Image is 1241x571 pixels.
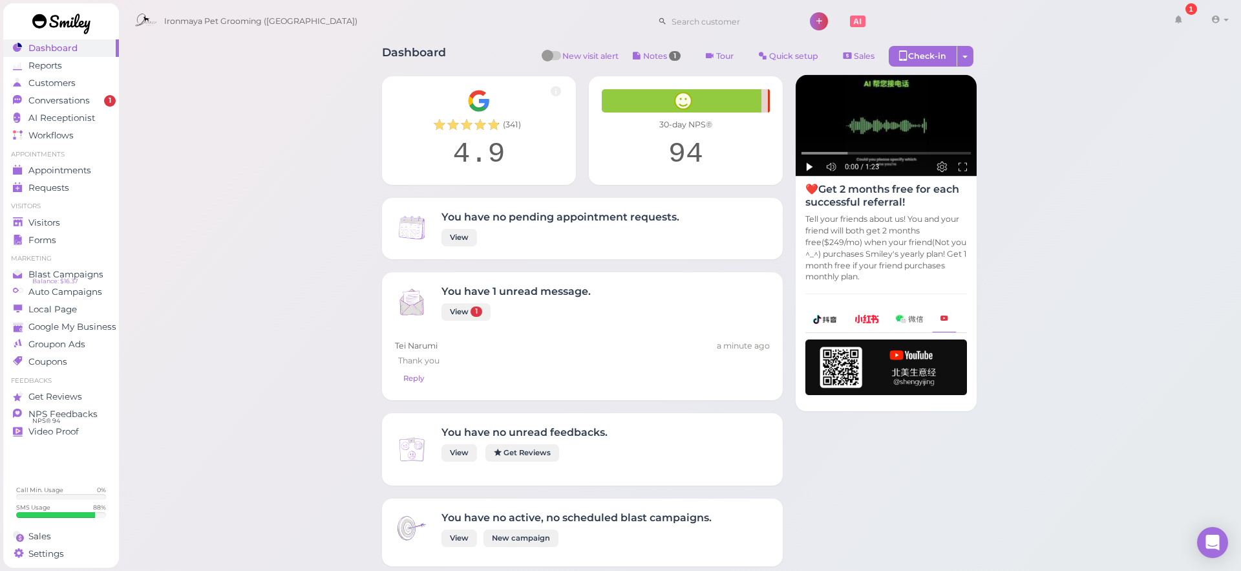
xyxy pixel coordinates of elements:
[441,285,591,297] h4: You have 1 unread message.
[813,315,838,324] img: douyin-2727e60b7b0d5d1bbe969c21619e8014.png
[395,433,429,466] img: Inbox
[441,229,477,246] a: View
[602,119,770,131] div: 30-day NPS®
[669,51,681,61] span: 1
[3,92,119,109] a: Conversations 1
[3,423,119,440] a: Video Proof
[3,254,119,263] li: Marketing
[3,150,119,159] li: Appointments
[97,486,106,494] div: 0 %
[395,352,770,370] div: Thank you
[441,530,477,547] a: View
[3,283,119,301] a: Auto Campaigns
[28,531,51,542] span: Sales
[441,303,491,321] a: View 1
[3,353,119,371] a: Coupons
[93,503,106,512] div: 88 %
[28,548,64,559] span: Settings
[3,179,119,197] a: Requests
[3,202,119,211] li: Visitors
[16,486,63,494] div: Call Min. Usage
[28,391,82,402] span: Get Reviews
[395,512,429,545] img: Inbox
[3,74,119,92] a: Customers
[3,109,119,127] a: AI Receptionist
[471,307,482,317] span: 1
[3,301,119,318] a: Local Page
[622,46,692,67] button: Notes 1
[28,78,76,89] span: Customers
[28,286,102,297] span: Auto Campaigns
[441,444,477,462] a: View
[28,356,67,367] span: Coupons
[3,376,119,385] li: Feedbacks
[483,530,558,547] a: New campaign
[854,51,875,61] span: Sales
[3,388,119,405] a: Get Reviews
[104,95,116,107] span: 1
[28,304,77,315] span: Local Page
[28,217,60,228] span: Visitors
[854,315,879,323] img: xhs-786d23addd57f6a2be217d5a65f4ab6b.png
[3,405,119,423] a: NPS Feedbacks NPS® 94
[3,528,119,545] a: Sales
[896,315,923,323] img: wechat-a99521bb4f7854bbf8f190d1356e2cdb.png
[889,46,957,67] div: Check-in
[395,340,770,352] div: Tei Narumi
[503,119,521,131] span: ( 341 )
[485,444,559,462] a: Get Reviews
[28,321,116,332] span: Google My Business
[796,75,977,177] img: AI receptionist
[441,512,712,524] h4: You have no active, no scheduled blast campaigns.
[28,43,78,54] span: Dashboard
[1185,3,1197,15] div: 1
[3,162,119,179] a: Appointments
[32,416,60,426] span: NPS® 94
[28,182,69,193] span: Requests
[3,232,119,249] a: Forms
[441,426,608,438] h4: You have no unread feedbacks.
[3,214,119,232] a: Visitors
[28,426,79,437] span: Video Proof
[28,165,91,176] span: Appointments
[28,269,103,280] span: Blast Campaigns
[805,339,967,395] img: youtube-h-92280983ece59b2848f85fc261e8ffad.png
[667,11,792,32] input: Search customer
[3,336,119,353] a: Groupon Ads
[441,211,679,223] h4: You have no pending appointment requests.
[3,127,119,144] a: Workflows
[717,340,770,352] div: 08/22 09:30am
[28,339,85,350] span: Groupon Ads
[28,235,56,246] span: Forms
[28,60,62,71] span: Reports
[3,39,119,57] a: Dashboard
[395,285,429,319] img: Inbox
[164,3,357,39] span: Ironmaya Pet Grooming ([GEOGRAPHIC_DATA])
[562,50,619,70] span: New visit alert
[3,266,119,283] a: Blast Campaigns Balance: $16.37
[28,130,74,141] span: Workflows
[3,57,119,74] a: Reports
[395,137,563,172] div: 4.9
[28,95,90,106] span: Conversations
[1197,527,1228,558] div: Open Intercom Messenger
[805,183,967,208] h4: ❤️Get 2 months free for each successful referral!
[602,137,770,172] div: 94
[3,545,119,563] a: Settings
[28,113,95,124] span: AI Receptionist
[3,318,119,336] a: Google My Business
[32,276,78,286] span: Balance: $16.37
[28,409,98,420] span: NPS Feedbacks
[382,46,446,70] h1: Dashboard
[695,46,745,67] a: Tour
[395,370,432,387] a: Reply
[833,46,886,67] a: Sales
[467,89,491,113] img: Google__G__Logo-edd0e34f60d7ca4a2f4ece79cff21ae3.svg
[748,46,829,67] a: Quick setup
[805,213,967,283] p: Tell your friends about us! You and your friend will both get 2 months free($249/mo) when your fr...
[16,503,50,512] div: SMS Usage
[395,211,429,244] img: Inbox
